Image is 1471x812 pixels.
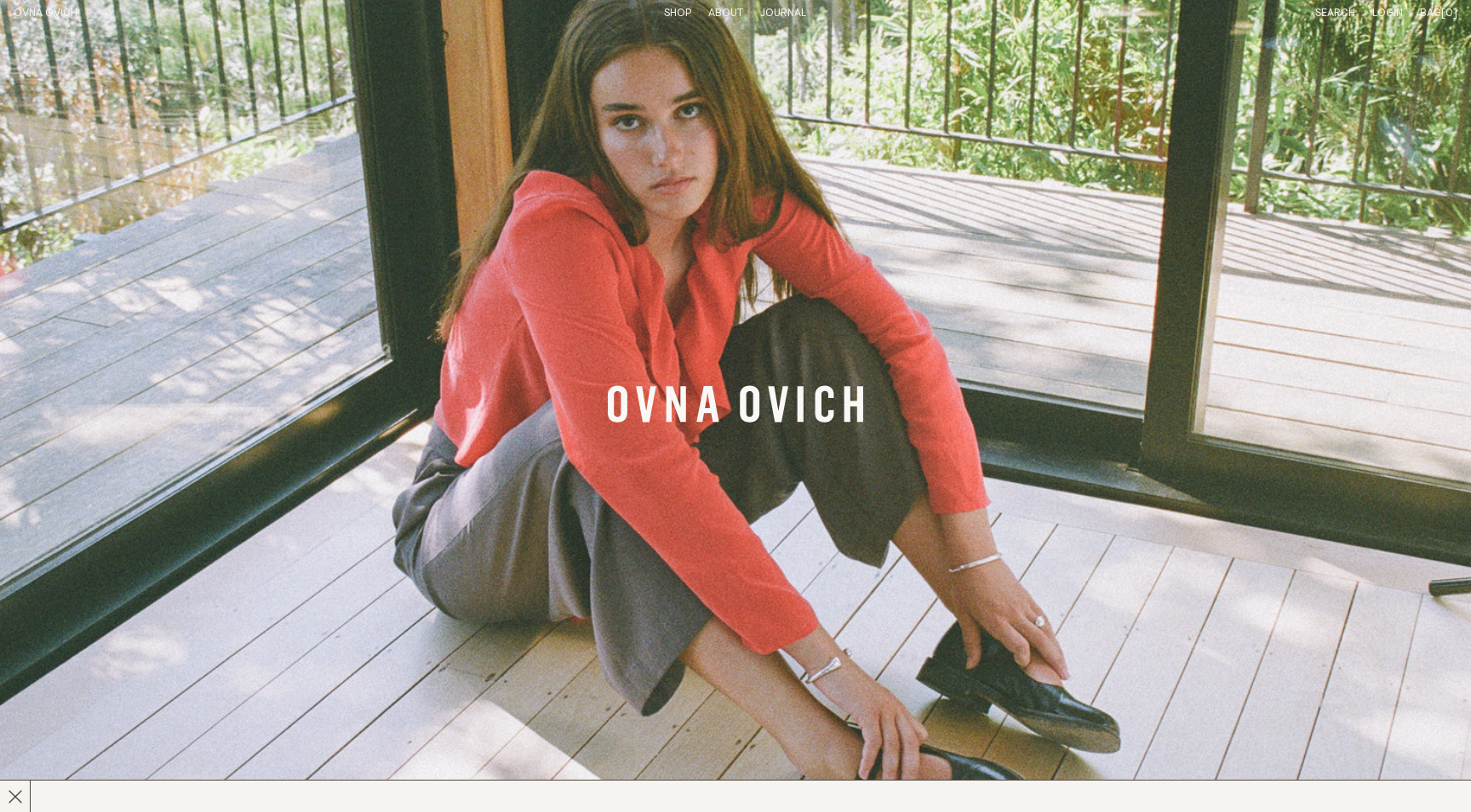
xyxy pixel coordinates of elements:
[1315,8,1355,19] a: Search
[14,8,77,19] a: Home
[1420,8,1441,19] span: Bag
[608,385,863,428] a: Banner Link
[760,8,806,19] a: Journal
[664,8,691,19] a: Shop
[708,7,743,21] summary: About
[1441,8,1457,19] span: [0]
[1372,8,1403,19] a: Login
